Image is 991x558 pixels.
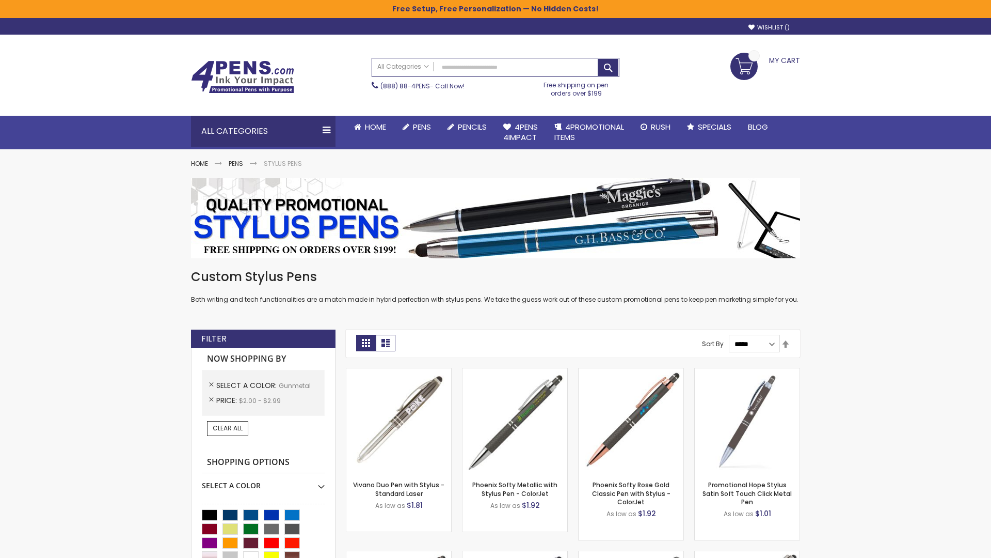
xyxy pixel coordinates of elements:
img: Stylus Pens [191,178,800,258]
a: Phoenix Softy Metallic with Stylus Pen - ColorJet-Gunmetal [462,368,567,377]
strong: Now Shopping by [202,348,325,370]
span: Clear All [213,424,243,432]
a: All Categories [372,58,434,75]
span: $1.81 [407,500,423,510]
div: All Categories [191,116,335,147]
a: Phoenix Softy Metallic with Stylus Pen - ColorJet [472,481,557,498]
a: Pencils [439,116,495,138]
strong: Grid [356,335,376,351]
span: Pencils [458,121,487,132]
img: Vivano Duo Pen with Stylus - Standard Laser-Gunmetal [346,368,451,473]
strong: Shopping Options [202,452,325,474]
img: Phoenix Softy Metallic with Stylus Pen - ColorJet-Gunmetal [462,368,567,473]
a: Wishlist [748,24,790,32]
a: Vivano Duo Pen with Stylus - Standard Laser [353,481,444,498]
span: Select A Color [216,380,279,391]
span: $1.01 [755,508,771,519]
a: Clear All [207,421,248,436]
a: 4PROMOTIONALITEMS [546,116,632,149]
a: Blog [740,116,776,138]
a: Promotional Hope Stylus Satin Soft Touch Click Metal Pen [702,481,792,506]
img: Promotional Hope Stylus Satin Soft Touch Click Metal Pen-Gunmetal [695,368,800,473]
a: (888) 88-4PENS [380,82,430,90]
span: $2.00 - $2.99 [239,396,281,405]
label: Sort By [702,339,724,348]
a: Home [346,116,394,138]
div: Both writing and tech functionalities are a match made in hybrid perfection with stylus pens. We ... [191,269,800,304]
span: Gunmetal [279,381,311,390]
a: Phoenix Softy Rose Gold Classic Pen with Stylus - ColorJet-Gunmetal [579,368,683,377]
a: Home [191,159,208,168]
span: All Categories [377,63,429,71]
span: As low as [724,509,754,518]
span: As low as [375,501,405,510]
a: Specials [679,116,740,138]
span: 4Pens 4impact [503,121,538,143]
img: 4Pens Custom Pens and Promotional Products [191,60,294,94]
a: Pens [229,159,243,168]
a: Vivano Duo Pen with Stylus - Standard Laser-Gunmetal [346,368,451,377]
a: Phoenix Softy Rose Gold Classic Pen with Stylus - ColorJet [592,481,670,506]
h1: Custom Stylus Pens [191,269,800,285]
span: As low as [606,509,636,518]
strong: Filter [201,333,227,345]
span: - Call Now! [380,82,465,90]
span: Specials [698,121,731,132]
a: Pens [394,116,439,138]
span: As low as [490,501,520,510]
div: Select A Color [202,473,325,491]
strong: Stylus Pens [264,159,302,168]
span: Price [216,395,239,406]
img: Phoenix Softy Rose Gold Classic Pen with Stylus - ColorJet-Gunmetal [579,368,683,473]
span: 4PROMOTIONAL ITEMS [554,121,624,143]
a: Promotional Hope Stylus Satin Soft Touch Click Metal Pen-Gunmetal [695,368,800,377]
span: Blog [748,121,768,132]
a: Rush [632,116,679,138]
span: $1.92 [638,508,656,519]
span: Pens [413,121,431,132]
span: $1.92 [522,500,540,510]
span: Home [365,121,386,132]
span: Rush [651,121,670,132]
div: Free shipping on pen orders over $199 [533,77,620,98]
a: 4Pens4impact [495,116,546,149]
